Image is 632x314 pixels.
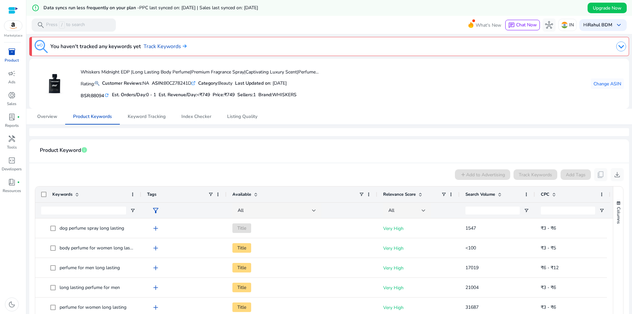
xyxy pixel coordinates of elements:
[232,191,251,197] span: Available
[41,207,126,214] input: Keywords Filter Input
[383,191,416,197] span: Relevance Score
[181,114,211,119] span: Index Checker
[46,21,85,29] p: Press to search
[232,263,251,272] span: Title
[613,171,621,179] span: download
[60,225,124,231] span: dog perfume spray long lasting
[7,101,16,107] p: Sales
[383,242,454,255] p: Very High
[8,48,16,56] span: inventory_2
[8,91,16,99] span: donut_small
[17,181,20,184] span: fiber_manual_record
[130,208,135,213] button: Open Filter Menu
[541,245,556,251] span: ₹3 - ₹5
[104,92,109,99] mat-icon: refresh
[616,42,626,51] img: dropdown-arrow.svg
[152,244,160,252] span: add
[152,303,160,311] span: add
[102,80,143,86] b: Customer Reviews:
[232,283,251,292] span: Title
[152,80,164,86] b: ASIN:
[42,71,67,96] img: 51zr3-bB2gL.jpg
[32,4,39,12] mat-icon: error_outline
[81,70,319,75] h4: Whiskers Midnight EDP |Long Lasting Body Perfume|Premium Fragrance Spray|Captivating Luxury Scent...
[588,22,612,28] b: Rahul BDM
[232,302,251,312] span: Title
[238,207,244,214] span: All
[81,79,99,87] p: Rating:
[524,208,529,213] button: Open Filter Menu
[60,245,138,251] span: body perfume for women long lasting
[7,144,17,150] p: Tools
[8,178,16,186] span: book_4
[569,19,574,31] p: IN
[465,207,520,214] input: Search Volume Filter Input
[181,44,187,48] img: arrow-right.svg
[152,264,160,272] span: add
[388,207,394,214] span: All
[383,261,454,275] p: Very High
[146,92,156,98] span: 0 - 1
[128,114,166,119] span: Keyword Tracking
[198,80,232,87] div: Beauty
[253,92,256,98] span: 1
[102,80,149,87] div: NA
[213,92,235,98] h5: Price:
[232,243,251,253] span: Title
[60,265,120,271] span: perfume for men long lasting
[152,80,196,87] div: B0CZ78241D
[541,304,556,310] span: ₹3 - ₹6
[50,43,141,50] h3: You haven't tracked any keywords yet
[91,93,104,99] span: 88094
[152,284,160,292] span: add
[73,114,112,119] span: Product Keywords
[465,191,495,197] span: Search Volume
[2,166,22,172] p: Developers
[465,304,479,310] span: 31687
[272,92,297,98] span: WHISKERS
[8,113,16,121] span: lab_profile
[4,33,22,38] p: Marketplace
[383,281,454,295] p: Very High
[43,5,258,11] h5: Data syncs run less frequently on your plan -
[465,284,479,291] span: 21004
[541,191,549,197] span: CPC
[4,21,22,31] img: amazon.svg
[616,207,621,224] span: Columns
[224,92,235,98] span: ₹749
[516,22,537,28] span: Chat Now
[152,224,160,232] span: add
[8,79,15,85] p: Ads
[615,21,623,29] span: keyboard_arrow_down
[235,80,287,87] div: : [DATE]
[8,157,16,164] span: code_blocks
[476,19,501,31] span: What's New
[37,114,57,119] span: Overview
[60,284,120,291] span: long lasting perfume for men
[17,116,20,118] span: fiber_manual_record
[59,21,65,29] span: /
[508,22,515,29] span: chat
[583,23,612,27] p: Hi
[3,188,21,194] p: Resources
[593,80,621,87] span: Change ASIN
[545,21,553,29] span: hub
[8,70,16,77] span: campaign
[232,223,251,233] span: Title
[159,92,210,98] h5: Est. Revenue/Day:
[8,300,16,308] span: dark_mode
[258,92,271,98] span: Brand
[81,147,88,153] span: info
[8,135,16,143] span: handyman
[593,5,621,12] span: Upgrade Now
[541,265,559,271] span: ₹6 - ₹12
[147,191,156,197] span: Tags
[35,40,48,53] img: keyword-tracking.svg
[144,43,187,50] a: Track Keywords
[5,123,19,128] p: Reports
[139,5,258,11] span: PPC last synced on: [DATE] | Sales last synced on: [DATE]
[591,78,624,89] button: Change ASIN
[465,225,476,231] span: 1547
[81,92,109,99] h5: BSR:
[197,92,210,98] span: <₹749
